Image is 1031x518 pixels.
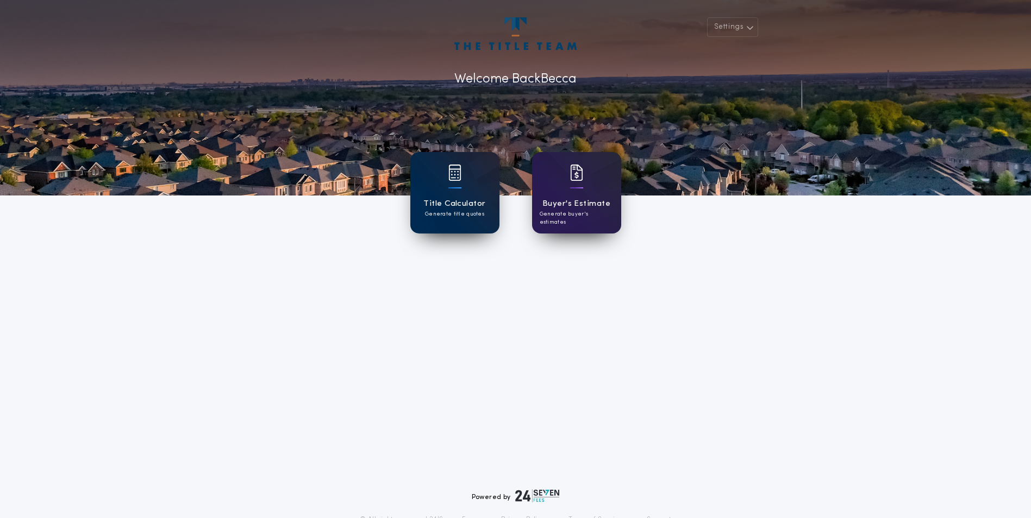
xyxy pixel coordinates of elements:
p: Welcome Back Becca [454,70,577,89]
a: card iconTitle CalculatorGenerate title quotes [410,152,499,233]
img: card icon [570,165,583,181]
p: Generate buyer's estimates [540,210,614,226]
button: Settings [707,17,758,37]
a: card iconBuyer's EstimateGenerate buyer's estimates [532,152,621,233]
img: card icon [448,165,461,181]
div: Powered by [472,489,560,502]
h1: Buyer's Estimate [542,198,610,210]
p: Generate title quotes [425,210,484,218]
h1: Title Calculator [423,198,485,210]
img: logo [515,489,560,502]
img: account-logo [454,17,576,50]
